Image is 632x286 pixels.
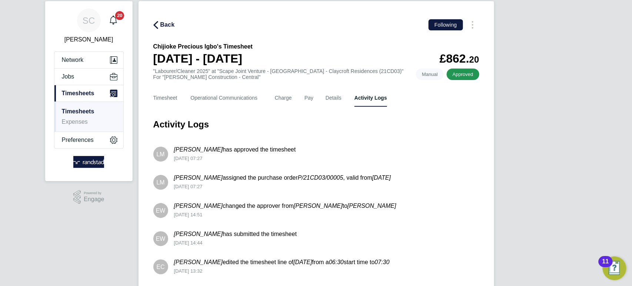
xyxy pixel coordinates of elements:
div: Emma Wells [153,203,168,218]
em: [DATE] [293,259,312,265]
div: 11 [602,262,609,271]
span: LM [156,179,164,186]
span: 20 [115,11,124,20]
button: Back [153,20,175,29]
a: Go to home page [54,156,124,168]
span: Powered by [84,190,104,196]
button: Details [325,89,342,107]
div: Elliott Cope [153,259,168,274]
em: [DATE] [372,174,391,181]
button: Jobs [54,69,123,85]
span: Engage [84,196,104,203]
em: [PERSON_NAME] [174,231,223,237]
em: 06:30 [329,259,344,265]
button: Pay [304,89,314,107]
button: Preferences [54,132,123,148]
span: SC [83,16,95,25]
p: has approved the timesheet [174,145,296,154]
span: LM [156,150,164,158]
div: Timesheets [54,102,123,132]
span: EW [156,235,165,242]
em: [PERSON_NAME] [174,259,223,265]
p: changed the approver from to [174,202,396,210]
em: [PERSON_NAME] [174,146,223,153]
h3: Activity Logs [153,119,479,130]
div: [DATE] 14:44 [174,240,297,246]
em: P/21CD03/00005 [298,174,343,181]
div: [DATE] 07:27 [174,184,391,190]
span: Jobs [62,73,74,80]
div: For "[PERSON_NAME] Construction - Central" [153,74,404,80]
span: EW [156,207,165,214]
div: Luke Melville [153,147,168,162]
em: 07:30 [375,259,389,265]
em: [PERSON_NAME] [294,203,342,209]
button: Network [54,52,123,68]
h1: [DATE] - [DATE] [153,51,253,66]
span: This timesheet has been approved. [447,69,479,80]
a: SC[PERSON_NAME] [54,9,124,44]
span: Network [62,57,84,63]
nav: Main navigation [45,1,133,181]
button: Timesheet [153,89,179,107]
h2: Chijioke Precious Igbo's Timesheet [153,42,253,51]
span: 20 [469,54,479,64]
button: Operational Communications [191,89,263,107]
app-decimal: £862. [439,52,479,65]
span: EC [156,263,164,270]
div: Luke Melville [153,175,168,190]
div: Emma Wells [153,231,168,246]
span: This timesheet was manually created. [416,69,444,80]
div: [DATE] 13:32 [174,268,389,274]
img: randstad-logo-retina.png [73,156,104,168]
a: 20 [106,9,121,32]
div: [DATE] 14:51 [174,212,396,218]
p: edited the timesheet line of from a start time to [174,258,389,267]
span: Following [434,22,457,28]
em: [PERSON_NAME] [347,203,396,209]
p: assigned the purchase order , valid from [174,173,391,182]
span: Preferences [62,137,94,143]
em: [PERSON_NAME] [174,174,223,181]
button: Charge [275,89,292,107]
div: [DATE] 07:27 [174,156,296,162]
button: Following [428,19,462,30]
button: Open Resource Center, 11 new notifications [602,256,626,280]
a: Timesheets [62,108,94,114]
p: has submitted the timesheet [174,230,297,239]
span: Timesheets [62,90,94,97]
a: Powered byEngage [73,190,104,204]
span: Back [160,20,175,29]
em: [PERSON_NAME] [174,203,223,209]
span: Sallie Cutts [54,35,124,44]
div: "Labourer/Cleaner 2025" at "Scape Joint Venture - [GEOGRAPHIC_DATA] - Claycroft Residences (21CD03)" [153,68,404,80]
a: Expenses [62,119,88,125]
button: Timesheets [54,85,123,102]
button: Timesheets Menu [466,19,479,30]
button: Activity Logs [354,89,387,107]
